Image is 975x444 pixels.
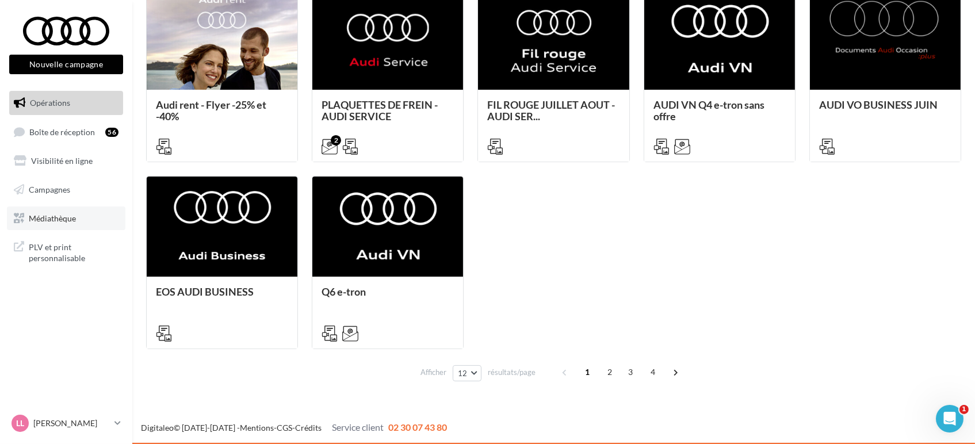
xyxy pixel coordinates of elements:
span: AUDI VO BUSINESS JUIN [819,98,938,111]
span: PLV et print personnalisable [29,239,118,264]
a: CGS [277,423,292,432]
span: 3 [621,363,640,381]
a: PLV et print personnalisable [7,235,125,269]
div: 56 [105,128,118,137]
span: AUDI VN Q4 e-tron sans offre [653,98,764,123]
span: EOS AUDI BUSINESS [156,285,254,298]
span: 02 30 07 43 80 [388,422,447,432]
a: Boîte de réception56 [7,120,125,144]
span: Afficher [420,367,446,378]
a: Médiathèque [7,206,125,231]
a: Crédits [295,423,322,432]
span: LL [16,418,24,429]
a: LL [PERSON_NAME] [9,412,123,434]
a: Campagnes [7,178,125,202]
span: Visibilité en ligne [31,156,93,166]
span: Opérations [30,98,70,108]
span: Q6 e-tron [322,285,366,298]
span: FIL ROUGE JUILLET AOUT - AUDI SER... [487,98,615,123]
span: Audi rent - Flyer -25% et -40% [156,98,266,123]
a: Mentions [240,423,274,432]
span: 1 [578,363,597,381]
span: 4 [644,363,662,381]
a: Digitaleo [141,423,174,432]
span: PLAQUETTES DE FREIN - AUDI SERVICE [322,98,438,123]
a: Visibilité en ligne [7,149,125,173]
iframe: Intercom live chat [936,405,963,432]
div: 2 [331,135,341,146]
button: 12 [453,365,482,381]
span: © [DATE]-[DATE] - - - [141,423,447,432]
button: Nouvelle campagne [9,55,123,74]
span: 1 [959,405,969,414]
span: Service client [332,422,384,432]
span: résultats/page [488,367,536,378]
span: Boîte de réception [29,127,95,136]
a: Opérations [7,91,125,115]
span: Médiathèque [29,213,76,223]
span: 2 [601,363,619,381]
p: [PERSON_NAME] [33,418,110,429]
span: Campagnes [29,185,70,194]
span: 12 [458,369,468,378]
